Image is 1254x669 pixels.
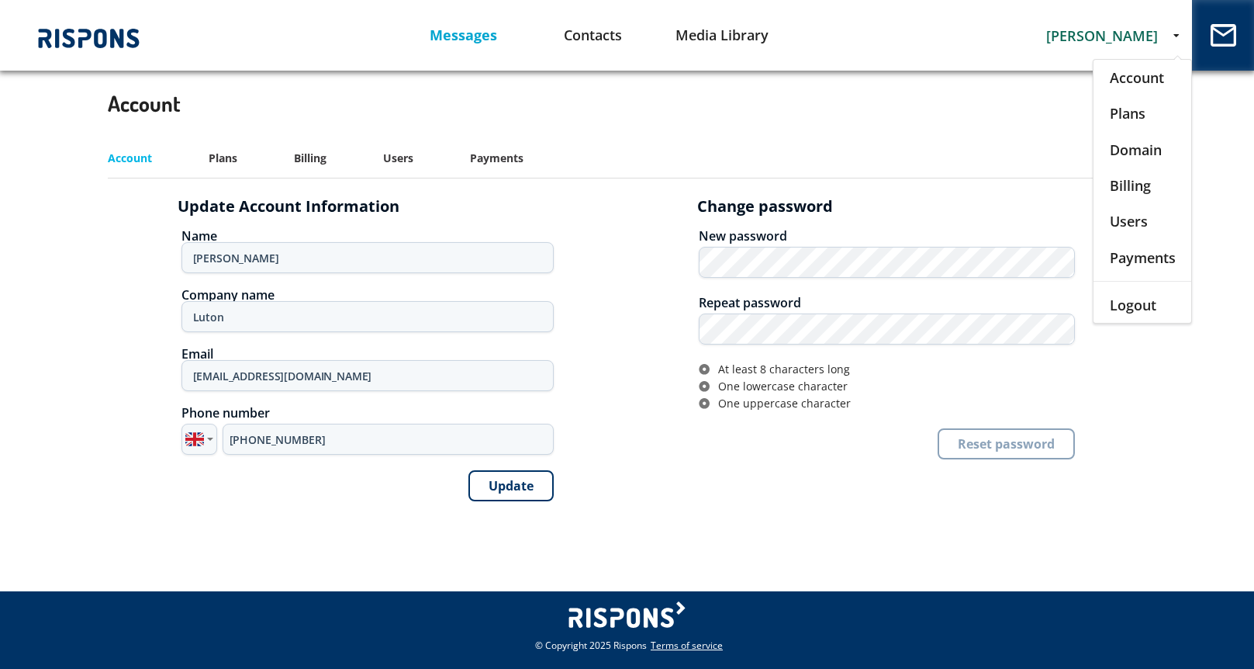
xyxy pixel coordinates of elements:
span: Change password [697,199,833,214]
div: Account [108,150,152,167]
div: Name [181,230,554,242]
img: 1f1ec-1f1e7.svg [185,430,204,449]
div: Billing [1093,168,1191,203]
a: Messages [399,16,528,55]
div: Repeat password [699,296,1076,309]
div: Plans [1093,95,1191,131]
div: Payments [1093,239,1191,275]
div: Payments [470,150,523,167]
div: Company name [181,289,554,301]
span: [PERSON_NAME] [1046,26,1158,45]
h1: account [108,68,1147,139]
a: Terms of service [651,639,723,652]
div: Logout [1093,287,1191,323]
button: Country selector [181,424,217,455]
input: currentemail@email.com [181,360,554,391]
div: Email [181,348,554,360]
span: Update Account Information [178,199,399,214]
div: Phone number [181,407,554,419]
span: © Copyright 2025 Rispons [535,639,647,652]
div: At least 8 characters long [713,363,1076,376]
div: Users [383,150,413,167]
div: Domain [1093,132,1191,168]
button: Update [468,470,554,501]
a: Contacts [528,16,658,55]
input: Current name [181,242,554,273]
div: Plans [209,150,237,167]
div: Account [1093,60,1191,95]
div: One lowercase character [713,380,1076,393]
div: Billing [294,150,326,167]
a: Media Library [657,16,786,55]
div: One uppercase character [713,397,1076,410]
div: Users [1093,203,1191,239]
input: Company name [181,301,554,332]
div: New password [699,230,1076,242]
